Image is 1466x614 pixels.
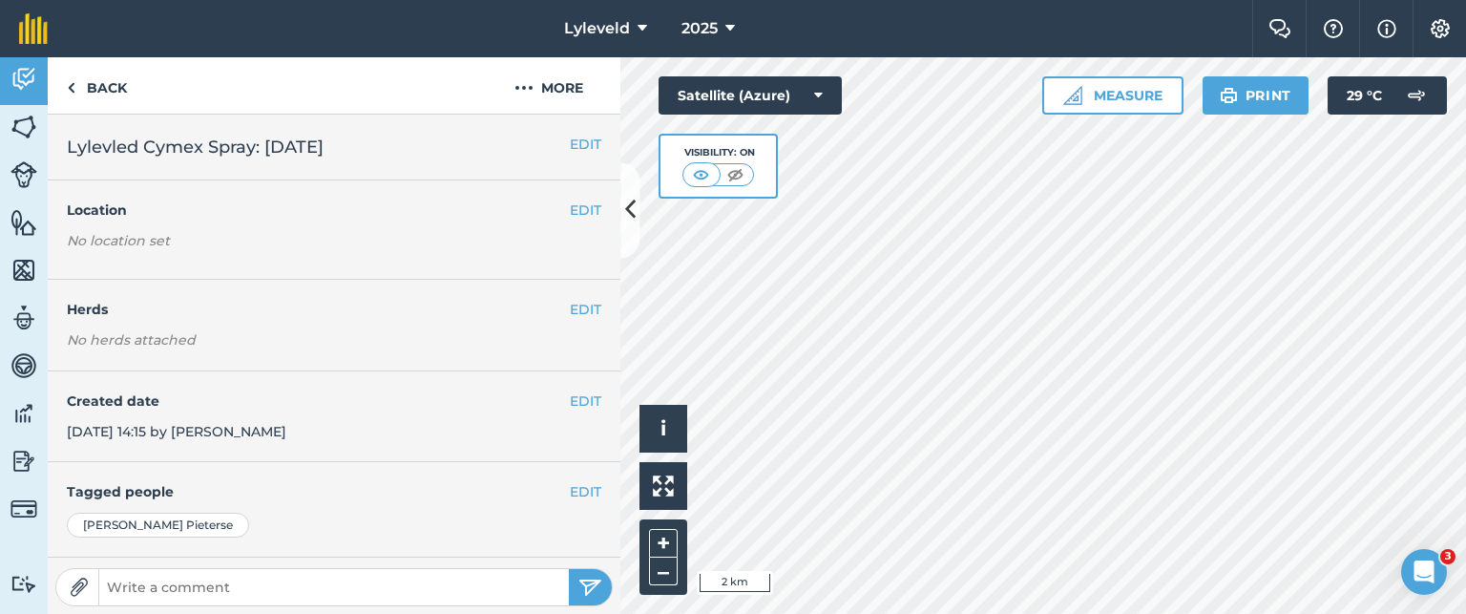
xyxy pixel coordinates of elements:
[1377,17,1396,40] img: svg+xml;base64,PHN2ZyB4bWxucz0iaHR0cDovL3d3dy53My5vcmcvMjAwMC9zdmciIHdpZHRoPSIxNyIgaGVpZ2h0PSIxNy...
[70,578,89,597] img: Paperclip icon
[1397,76,1435,115] img: svg+xml;base64,PD94bWwgdmVyc2lvbj0iMS4wIiBlbmNvZGluZz0idXRmLTgiPz4KPCEtLSBHZW5lcmF0b3I6IEFkb2JlIE...
[10,113,37,141] img: svg+xml;base64,PHN2ZyB4bWxucz0iaHR0cDovL3d3dy53My5vcmcvMjAwMC9zdmciIHdpZHRoPSI1NiIgaGVpZ2h0PSI2MC...
[477,57,620,114] button: More
[67,329,620,350] em: No herds attached
[10,351,37,380] img: svg+xml;base64,PD94bWwgdmVyc2lvbj0iMS4wIiBlbmNvZGluZz0idXRmLTgiPz4KPCEtLSBHZW5lcmF0b3I6IEFkb2JlIE...
[67,134,601,160] h2: Lylevled Cymex Spray: [DATE]
[19,13,48,44] img: fieldmargin Logo
[659,76,842,115] button: Satellite (Azure)
[689,165,713,184] img: svg+xml;base64,PHN2ZyB4bWxucz0iaHR0cDovL3d3dy53My5vcmcvMjAwMC9zdmciIHdpZHRoPSI1MCIgaGVpZ2h0PSI0MC...
[1042,76,1183,115] button: Measure
[570,481,601,502] button: EDIT
[48,371,620,463] div: [DATE] 14:15 by [PERSON_NAME]
[67,481,601,502] h4: Tagged people
[10,496,37,522] img: svg+xml;base64,PD94bWwgdmVyc2lvbj0iMS4wIiBlbmNvZGluZz0idXRmLTgiPz4KPCEtLSBHZW5lcmF0b3I6IEFkb2JlIE...
[570,391,601,412] button: EDIT
[1322,19,1345,38] img: A question mark icon
[67,391,601,412] h4: Created date
[653,476,674,497] img: Four arrows, one pointing top left, one top right, one bottom right and the last bottom left
[1268,19,1291,38] img: Two speech bubbles overlapping with the left bubble in the forefront
[578,576,602,599] img: svg+xml;base64,PHN2ZyB4bWxucz0iaHR0cDovL3d3dy53My5vcmcvMjAwMC9zdmciIHdpZHRoPSIyNSIgaGVpZ2h0PSIyNC...
[67,513,249,538] div: [PERSON_NAME] Pieterse
[649,529,678,558] button: +
[1203,76,1309,115] button: Print
[564,17,630,40] span: Lyleveld
[1347,76,1382,115] span: 29 ° C
[1429,19,1452,38] img: A cog icon
[639,405,687,453] button: i
[514,76,534,99] img: svg+xml;base64,PHN2ZyB4bWxucz0iaHR0cDovL3d3dy53My5vcmcvMjAwMC9zdmciIHdpZHRoPSIyMCIgaGVpZ2h0PSIyNC...
[67,76,75,99] img: svg+xml;base64,PHN2ZyB4bWxucz0iaHR0cDovL3d3dy53My5vcmcvMjAwMC9zdmciIHdpZHRoPSI5IiBoZWlnaHQ9IjI0Ii...
[48,57,146,114] a: Back
[10,256,37,285] img: svg+xml;base64,PHN2ZyB4bWxucz0iaHR0cDovL3d3dy53My5vcmcvMjAwMC9zdmciIHdpZHRoPSI1NiIgaGVpZ2h0PSI2MC...
[10,304,37,332] img: svg+xml;base64,PD94bWwgdmVyc2lvbj0iMS4wIiBlbmNvZGluZz0idXRmLTgiPz4KPCEtLSBHZW5lcmF0b3I6IEFkb2JlIE...
[10,208,37,237] img: svg+xml;base64,PHN2ZyB4bWxucz0iaHR0cDovL3d3dy53My5vcmcvMjAwMC9zdmciIHdpZHRoPSI1NiIgaGVpZ2h0PSI2MC...
[649,558,678,585] button: –
[570,200,601,221] button: EDIT
[10,65,37,94] img: svg+xml;base64,PD94bWwgdmVyc2lvbj0iMS4wIiBlbmNvZGluZz0idXRmLTgiPz4KPCEtLSBHZW5lcmF0b3I6IEFkb2JlIE...
[67,232,170,249] em: No location set
[99,574,569,601] input: Write a comment
[570,134,601,155] button: EDIT
[1401,549,1447,595] iframe: Intercom live chat
[67,299,620,320] h4: Herds
[10,399,37,428] img: svg+xml;base64,PD94bWwgdmVyc2lvbj0iMS4wIiBlbmNvZGluZz0idXRmLTgiPz4KPCEtLSBHZW5lcmF0b3I6IEFkb2JlIE...
[10,575,37,593] img: svg+xml;base64,PD94bWwgdmVyc2lvbj0iMS4wIiBlbmNvZGluZz0idXRmLTgiPz4KPCEtLSBHZW5lcmF0b3I6IEFkb2JlIE...
[10,161,37,188] img: svg+xml;base64,PD94bWwgdmVyc2lvbj0iMS4wIiBlbmNvZGluZz0idXRmLTgiPz4KPCEtLSBHZW5lcmF0b3I6IEFkb2JlIE...
[681,17,718,40] span: 2025
[660,416,666,440] span: i
[1220,84,1238,107] img: svg+xml;base64,PHN2ZyB4bWxucz0iaHR0cDovL3d3dy53My5vcmcvMjAwMC9zdmciIHdpZHRoPSIxOSIgaGVpZ2h0PSIyNC...
[723,165,747,184] img: svg+xml;base64,PHN2ZyB4bWxucz0iaHR0cDovL3d3dy53My5vcmcvMjAwMC9zdmciIHdpZHRoPSI1MCIgaGVpZ2h0PSI0MC...
[570,299,601,320] button: EDIT
[682,145,755,160] div: Visibility: On
[10,447,37,476] img: svg+xml;base64,PD94bWwgdmVyc2lvbj0iMS4wIiBlbmNvZGluZz0idXRmLTgiPz4KPCEtLSBHZW5lcmF0b3I6IEFkb2JlIE...
[1063,86,1082,105] img: Ruler icon
[1328,76,1447,115] button: 29 °C
[67,200,601,221] h4: Location
[1440,549,1456,564] span: 3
